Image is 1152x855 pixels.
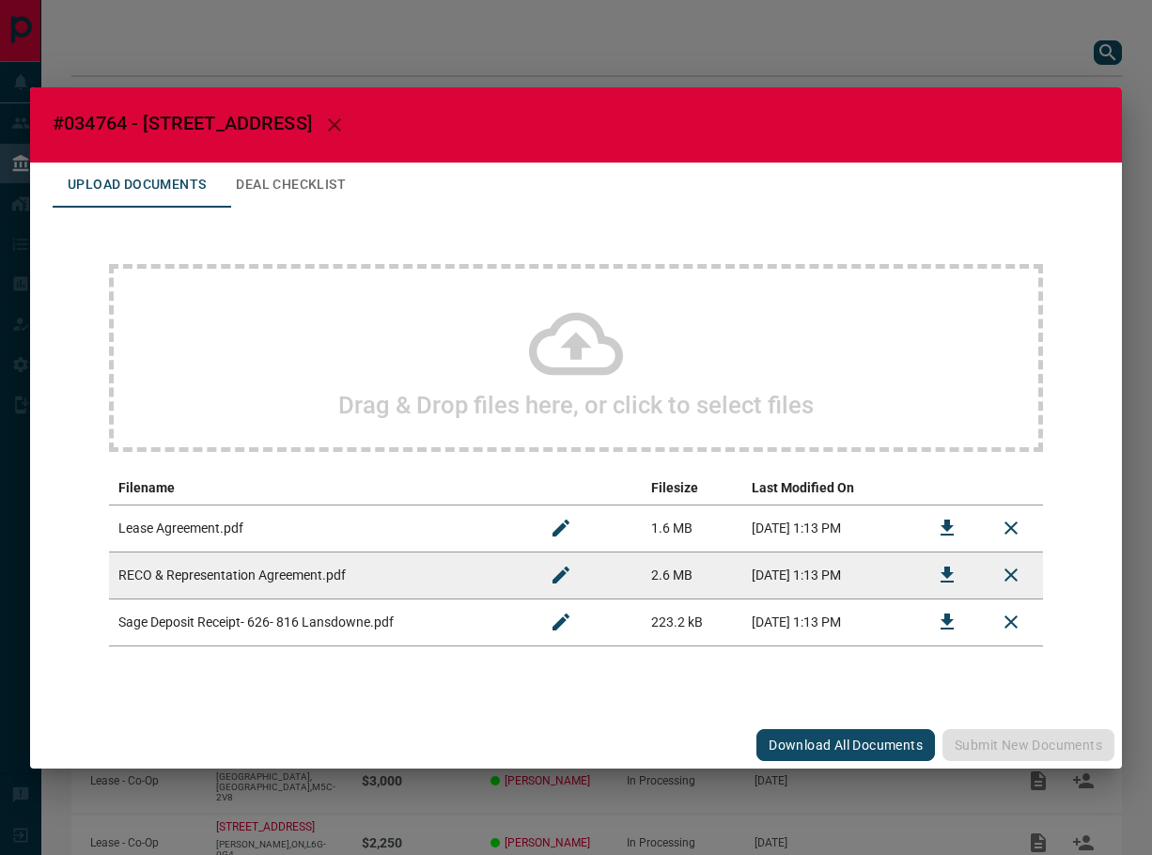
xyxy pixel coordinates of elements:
td: 1.6 MB [642,505,742,552]
td: [DATE] 1:13 PM [742,505,915,552]
button: Rename [538,552,584,598]
div: Drag & Drop files here, or click to select files [109,264,1043,452]
button: Remove File [989,599,1034,645]
td: Lease Agreement.pdf [109,505,529,552]
th: edit column [529,471,642,505]
td: 223.2 kB [642,598,742,645]
button: Upload Documents [53,163,221,208]
button: Remove File [989,505,1034,551]
th: delete file action column [979,471,1043,505]
button: Download [925,552,970,598]
h2: Drag & Drop files here, or click to select files [338,391,814,419]
td: 2.6 MB [642,552,742,598]
td: RECO & Representation Agreement.pdf [109,552,529,598]
td: Sage Deposit Receipt- 626- 816 Lansdowne.pdf [109,598,529,645]
button: Rename [538,599,584,645]
td: [DATE] 1:13 PM [742,552,915,598]
td: [DATE] 1:13 PM [742,598,915,645]
th: Filesize [642,471,742,505]
th: Last Modified On [742,471,915,505]
button: Download [925,505,970,551]
button: Remove File [989,552,1034,598]
th: Filename [109,471,529,505]
span: #034764 - [STREET_ADDRESS] [53,112,312,134]
button: Deal Checklist [221,163,361,208]
button: Download [925,599,970,645]
th: download action column [915,471,979,505]
button: Rename [538,505,584,551]
button: Download All Documents [756,729,935,761]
